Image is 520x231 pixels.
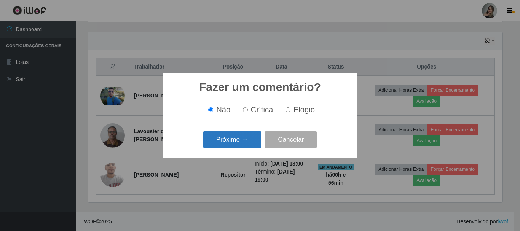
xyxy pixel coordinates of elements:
h2: Fazer um comentário? [199,80,321,94]
button: Cancelar [265,131,317,149]
input: Crítica [243,107,248,112]
button: Próximo → [203,131,261,149]
span: Não [216,105,230,114]
span: Elogio [293,105,315,114]
input: Elogio [286,107,290,112]
span: Crítica [251,105,273,114]
input: Não [208,107,213,112]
